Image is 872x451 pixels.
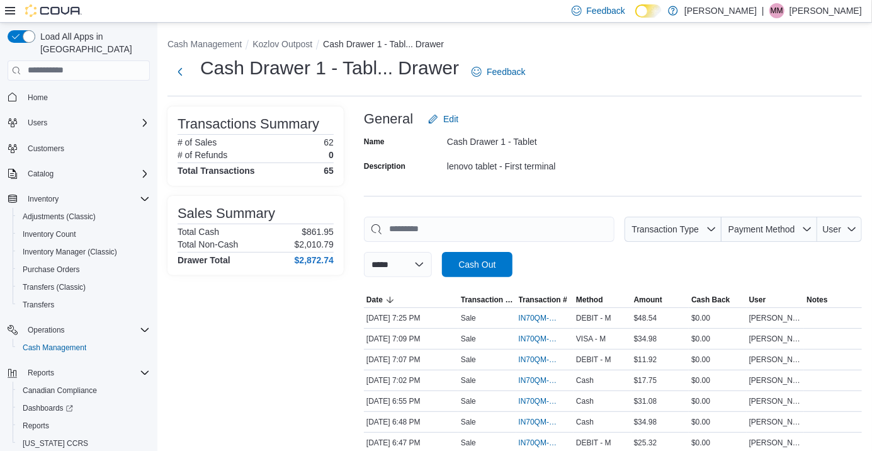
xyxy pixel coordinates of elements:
[295,239,334,249] p: $2,010.79
[364,292,458,307] button: Date
[458,292,516,307] button: Transaction Type
[461,417,476,427] p: Sale
[28,144,64,154] span: Customers
[817,217,862,242] button: User
[689,331,747,346] div: $0.00
[23,365,59,380] button: Reports
[23,115,150,130] span: Users
[461,355,476,365] p: Sale
[23,229,76,239] span: Inventory Count
[447,132,616,147] div: Cash Drawer 1 - Tablet
[23,166,59,181] button: Catalog
[823,224,842,234] span: User
[364,435,458,450] div: [DATE] 6:47 PM
[519,295,567,305] span: Transaction #
[28,169,54,179] span: Catalog
[18,244,122,260] a: Inventory Manager (Classic)
[18,262,85,277] a: Purchase Orders
[576,417,594,427] span: Cash
[25,4,82,17] img: Cova
[13,278,155,296] button: Transfers (Classic)
[178,206,275,221] h3: Sales Summary
[323,39,444,49] button: Cash Drawer 1 - Tabl... Drawer
[689,352,747,367] div: $0.00
[23,115,52,130] button: Users
[3,139,155,157] button: Customers
[18,401,78,416] a: Dashboards
[324,166,334,176] h4: 65
[634,375,657,385] span: $17.75
[587,4,625,17] span: Feedback
[3,321,155,339] button: Operations
[18,340,150,355] span: Cash Management
[634,396,657,406] span: $31.08
[576,375,594,385] span: Cash
[23,247,117,257] span: Inventory Manager (Classic)
[23,385,97,396] span: Canadian Compliance
[23,343,86,353] span: Cash Management
[18,209,101,224] a: Adjustments (Classic)
[18,436,93,451] a: [US_STATE] CCRS
[689,373,747,388] div: $0.00
[302,227,334,237] p: $861.95
[18,227,81,242] a: Inventory Count
[728,224,795,234] span: Payment Method
[178,227,219,237] h6: Total Cash
[23,191,150,207] span: Inventory
[519,438,559,448] span: IN70QM-1898296
[3,364,155,382] button: Reports
[574,292,631,307] button: Method
[18,244,150,260] span: Inventory Manager (Classic)
[23,403,73,413] span: Dashboards
[13,339,155,357] button: Cash Management
[364,394,458,409] div: [DATE] 6:55 PM
[689,394,747,409] div: $0.00
[23,89,150,105] span: Home
[364,311,458,326] div: [DATE] 7:25 PM
[447,156,616,171] div: lenovo tablet - First terminal
[423,106,463,132] button: Edit
[28,118,47,128] span: Users
[631,224,699,234] span: Transaction Type
[13,243,155,261] button: Inventory Manager (Classic)
[634,438,657,448] span: $25.32
[461,334,476,344] p: Sale
[519,396,559,406] span: IN70QM-1898309
[167,39,242,49] button: Cash Management
[519,394,572,409] button: IN70QM-1898309
[18,262,150,277] span: Purchase Orders
[804,292,862,307] button: Notes
[519,375,559,385] span: IN70QM-1898324
[631,292,689,307] button: Amount
[364,352,458,367] div: [DATE] 7:07 PM
[18,340,91,355] a: Cash Management
[634,417,657,427] span: $34.98
[576,438,611,448] span: DEBIT - M
[634,295,662,305] span: Amount
[576,396,594,406] span: Cash
[18,418,150,433] span: Reports
[18,297,59,312] a: Transfers
[519,352,572,367] button: IN70QM-1898332
[364,373,458,388] div: [DATE] 7:02 PM
[28,325,65,335] span: Operations
[749,355,802,365] span: [PERSON_NAME]
[461,313,476,323] p: Sale
[23,191,64,207] button: Inventory
[691,295,730,305] span: Cash Back
[3,165,155,183] button: Catalog
[576,334,606,344] span: VISA - M
[769,3,784,18] div: Marcus Miller
[366,295,383,305] span: Date
[3,88,155,106] button: Home
[23,141,69,156] a: Customers
[13,399,155,417] a: Dashboards
[23,282,86,292] span: Transfers (Classic)
[167,59,193,84] button: Next
[749,396,802,406] span: [PERSON_NAME]
[178,255,230,265] h4: Drawer Total
[749,334,802,344] span: [PERSON_NAME]
[487,66,525,78] span: Feedback
[519,313,559,323] span: IN70QM-1898362
[324,137,334,147] p: 62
